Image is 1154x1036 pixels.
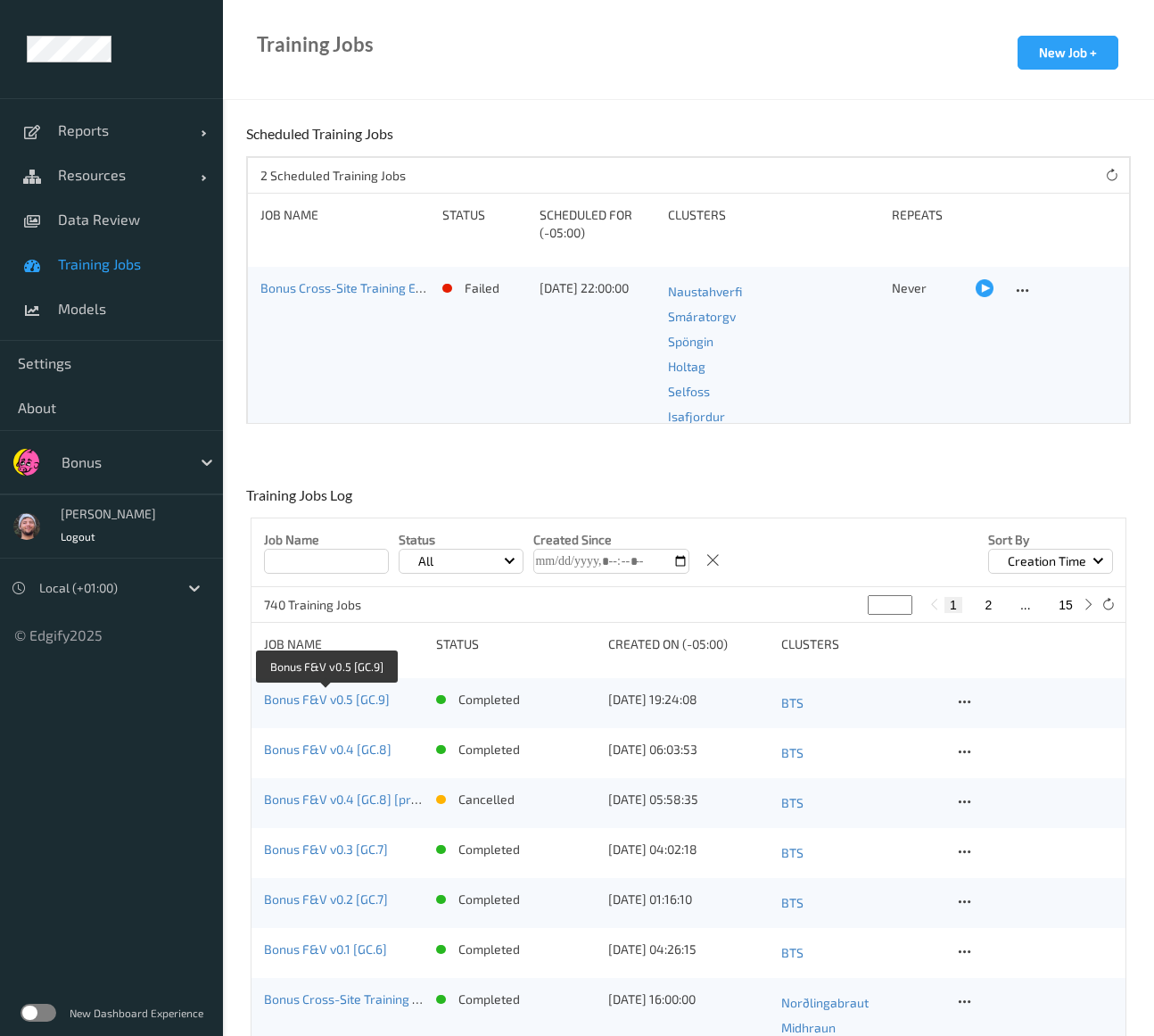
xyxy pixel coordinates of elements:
[668,206,879,242] div: Clusters
[458,941,520,958] p: completed
[540,206,655,242] div: Scheduled for (-05:00)
[246,125,398,156] div: Scheduled Training Jobs
[442,206,527,242] div: Status
[668,304,879,329] a: Smáratorgv
[458,990,520,1008] p: completed
[668,279,879,304] a: Naustahverfi
[412,552,440,570] p: All
[260,206,430,242] div: Job Name
[892,280,927,295] span: Never
[608,635,768,653] div: Created On (-05:00)
[264,692,390,707] a: Bonus F&V v0.5 [GC.9]
[264,941,387,957] a: Bonus F&V v0.1 [GC.6]
[1015,597,1036,613] button: ...
[608,791,768,808] div: [DATE] 05:58:35
[458,841,520,858] p: completed
[257,36,374,54] div: Training Jobs
[668,379,879,404] a: Selfoss
[533,531,689,549] p: Created Since
[892,206,962,242] div: Repeats
[988,531,1113,549] p: Sort by
[668,404,879,429] a: Isafjordur
[436,635,596,653] div: status
[668,354,879,379] a: Holtag
[781,941,941,966] a: BTS
[781,635,941,653] div: clusters
[264,841,388,857] a: Bonus F&V v0.3 [GC.7]
[608,691,768,709] div: [DATE] 19:24:08
[781,891,941,916] a: BTS
[260,167,406,185] p: 2 Scheduled Training Jobs
[458,791,515,808] p: cancelled
[264,596,398,614] p: 740 Training Jobs
[781,791,941,816] a: BTS
[540,279,655,297] div: [DATE] 22:00:00
[944,597,962,613] button: 1
[608,941,768,958] div: [DATE] 04:26:15
[979,597,997,613] button: 2
[246,486,357,518] div: Training Jobs Log
[399,531,523,549] p: Status
[465,279,499,297] p: failed
[608,891,768,908] div: [DATE] 01:16:10
[781,691,941,716] a: BTS
[1053,597,1078,613] button: 15
[608,841,768,858] div: [DATE] 04:02:18
[1002,552,1092,570] p: Creation Time
[458,741,520,758] p: completed
[264,742,392,757] a: Bonus F&V v0.4 [GC.8]
[608,990,768,1008] div: [DATE] 16:00:00
[458,891,520,908] p: completed
[264,635,424,653] div: Job Name
[1018,36,1118,70] button: New Job +
[668,329,879,354] a: Spöngin
[781,990,941,1015] a: Norðlingabraut
[264,531,389,549] p: Job Name
[458,691,520,709] p: completed
[608,741,768,758] div: [DATE] 06:03:53
[264,792,517,807] a: Bonus F&V v0.4 [GC.8] [pre-training job test]
[264,891,388,907] a: Bonus F&V v0.2 [GC.7]
[260,280,531,295] a: Bonus Cross-Site Training EdgBizV2F v1.8 [GC.6]
[264,991,607,1007] a: Bonus Cross-Site Training EdgBizV2F v1.8 [GC.6] [DATE] 21:00
[781,841,941,866] a: BTS
[781,741,941,766] a: BTS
